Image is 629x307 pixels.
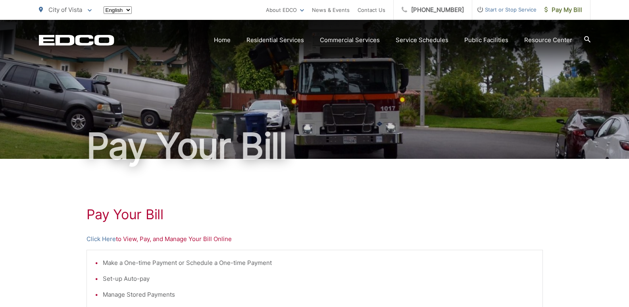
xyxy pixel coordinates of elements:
[87,207,543,222] h1: Pay Your Bill
[87,234,543,244] p: to View, Pay, and Manage Your Bill Online
[39,35,114,46] a: EDCD logo. Return to the homepage.
[103,290,535,299] li: Manage Stored Payments
[39,126,591,166] h1: Pay Your Bill
[524,35,572,45] a: Resource Center
[544,5,582,15] span: Pay My Bill
[103,258,535,268] li: Make a One-time Payment or Schedule a One-time Payment
[214,35,231,45] a: Home
[266,5,304,15] a: About EDCO
[464,35,508,45] a: Public Facilities
[48,6,82,14] span: City of Vista
[312,5,350,15] a: News & Events
[104,6,132,14] select: Select a language
[103,274,535,284] li: Set-up Auto-pay
[320,35,380,45] a: Commercial Services
[246,35,304,45] a: Residential Services
[396,35,448,45] a: Service Schedules
[358,5,385,15] a: Contact Us
[87,234,116,244] a: Click Here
